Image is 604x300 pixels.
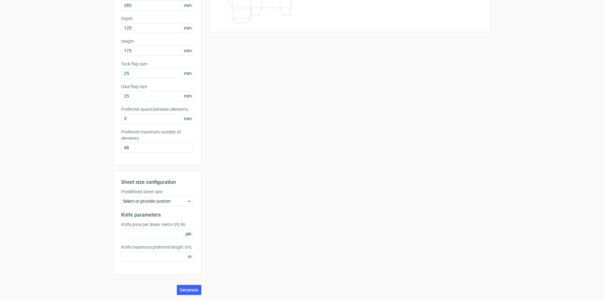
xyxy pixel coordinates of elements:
span: Generate [180,288,199,292]
span: mm [182,1,193,10]
label: Predefined sheet size [121,189,193,195]
label: Preferred maximum number of elements [121,129,193,141]
label: Knife price per linear metre (PLN) [121,221,193,228]
span: m [186,252,193,261]
div: Select or provide custom [121,196,193,206]
label: Height [121,38,193,44]
label: Tuck flap size [121,61,193,67]
button: Generate [177,285,201,295]
h2: Knife parameters [121,211,193,219]
span: mm [182,91,193,101]
label: Knife maximum preferred lenght (m) [121,244,193,250]
label: Glue flap size [121,83,193,90]
span: mm [182,69,193,78]
span: mm [182,114,193,123]
h2: Sheet size configuration [121,178,193,186]
span: mm [182,46,193,55]
span: pln [184,229,193,239]
span: mm [182,23,193,33]
label: Depth [121,15,193,22]
label: Preferred space between elements [121,106,193,112]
